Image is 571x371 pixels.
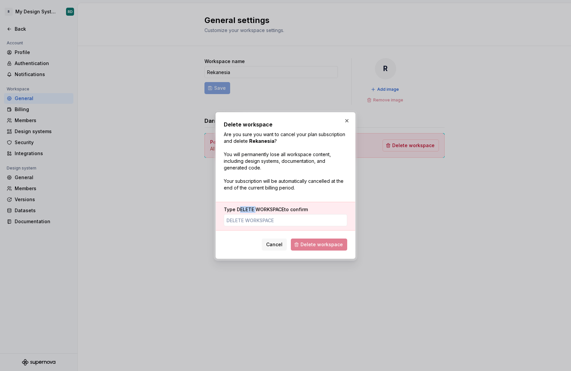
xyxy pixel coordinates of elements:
[237,207,284,212] span: DELETE WORKSPACE
[249,138,274,144] strong: Rekanesia
[224,131,347,191] p: Are you sure you want to cancel your plan subscription and delete ? You will permanently lose all...
[224,206,308,213] label: Type to confirm
[224,120,347,128] h2: Delete workspace
[266,241,282,248] span: Cancel
[224,214,347,226] input: DELETE WORKSPACE
[262,239,287,251] button: Cancel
